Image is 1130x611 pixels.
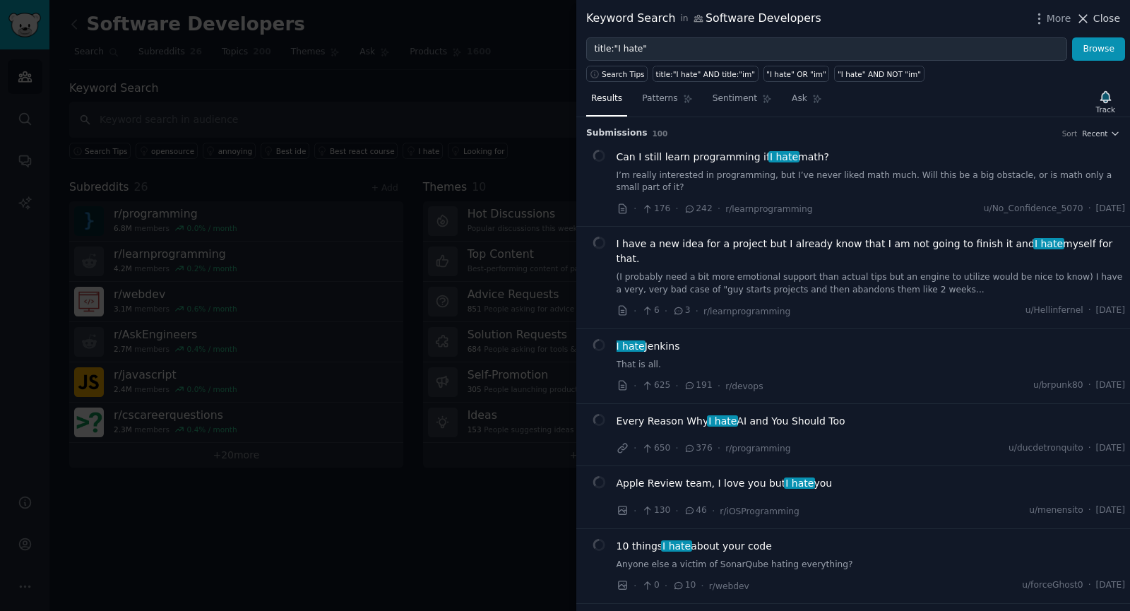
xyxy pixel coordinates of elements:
span: · [1088,304,1091,317]
span: [DATE] [1096,504,1125,517]
span: · [718,201,720,216]
a: I have a new idea for a project but I already know that I am not going to finish it andI hatemyse... [617,237,1126,266]
span: Apple Review team, I love you but you [617,476,833,491]
span: u/Hellinfernel [1025,304,1083,317]
span: · [675,379,678,393]
span: · [1088,442,1091,455]
span: I hate [707,415,738,427]
span: [DATE] [1096,379,1125,392]
span: · [701,579,703,593]
span: · [718,441,720,456]
span: r/learnprogramming [725,204,812,214]
span: 130 [641,504,670,517]
span: · [1088,579,1091,592]
div: "I hate" OR "im" [766,69,826,79]
a: Anyone else a victim of SonarQube hating everything? [617,559,1126,571]
span: 46 [684,504,707,517]
span: · [634,441,636,456]
a: Apple Review team, I love you butI hateyou [617,476,833,491]
span: 191 [684,379,713,392]
div: "I hate" AND NOT "im" [838,69,921,79]
span: 100 [653,129,668,138]
a: Patterns [637,88,697,117]
span: u/brpunk80 [1033,379,1083,392]
span: · [675,441,678,456]
span: [DATE] [1096,203,1125,215]
span: Sentiment [713,93,757,105]
span: · [1088,203,1091,215]
button: Browse [1072,37,1125,61]
span: Search Tips [602,69,645,79]
span: u/No_Confidence_5070 [984,203,1083,215]
a: I’m really interested in programming, but I’ve never liked math much. Will this be a big obstacle... [617,170,1126,194]
span: r/devops [725,381,763,391]
span: · [718,379,720,393]
a: 10 thingsI hateabout your code [617,539,772,554]
span: r/webdev [709,581,749,591]
span: · [634,379,636,393]
a: Ask [787,88,827,117]
button: Close [1076,11,1120,26]
span: · [1088,379,1091,392]
a: Results [586,88,627,117]
span: I have a new idea for a project but I already know that I am not going to finish it and myself fo... [617,237,1126,266]
span: r/learnprogramming [703,307,790,316]
span: Can I still learn programming if math? [617,150,830,165]
span: More [1047,11,1071,26]
div: Sort [1062,129,1078,138]
span: · [634,304,636,319]
button: More [1032,11,1071,26]
span: · [675,201,678,216]
div: Keyword Search Software Developers [586,10,821,28]
a: That is all. [617,359,1126,372]
span: u/ducdetronquito [1009,442,1083,455]
a: "I hate" AND NOT "im" [834,66,924,82]
span: I hate [784,477,815,489]
span: Close [1093,11,1120,26]
span: · [675,504,678,518]
span: I hate [1033,238,1064,249]
a: I hateJenkins [617,339,680,354]
button: Recent [1082,129,1120,138]
div: title:"I hate" AND title:"im" [656,69,756,79]
button: Search Tips [586,66,648,82]
div: Track [1096,105,1115,114]
span: Submission s [586,127,648,140]
span: 10 [672,579,696,592]
span: · [712,504,715,518]
span: Ask [792,93,807,105]
span: · [1088,504,1091,517]
span: 10 things about your code [617,539,772,554]
span: 376 [684,442,713,455]
span: Patterns [642,93,677,105]
span: 625 [641,379,670,392]
a: Every Reason WhyI hateAI and You Should Too [617,414,845,429]
a: Can I still learn programming ifI hatemath? [617,150,830,165]
span: [DATE] [1096,304,1125,317]
button: Track [1091,87,1120,117]
span: u/forceGhost0 [1022,579,1083,592]
span: · [634,504,636,518]
span: 242 [684,203,713,215]
span: u/menensito [1029,504,1083,517]
span: in [680,13,688,25]
span: Jenkins [617,339,680,354]
span: I hate [768,151,799,162]
span: 650 [641,442,670,455]
a: "I hate" OR "im" [763,66,830,82]
span: 176 [641,203,670,215]
span: · [665,579,667,593]
a: Sentiment [708,88,777,117]
span: r/programming [725,444,790,453]
span: I hate [661,540,692,552]
span: [DATE] [1096,579,1125,592]
span: · [665,304,667,319]
span: · [634,579,636,593]
input: Try a keyword related to your business [586,37,1067,61]
span: Recent [1082,129,1107,138]
span: 3 [672,304,690,317]
span: I hate [615,340,646,352]
span: Results [591,93,622,105]
span: 0 [641,579,659,592]
a: (I probably need a bit more emotional support than actual tips but an engine to utilize would be ... [617,271,1126,296]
